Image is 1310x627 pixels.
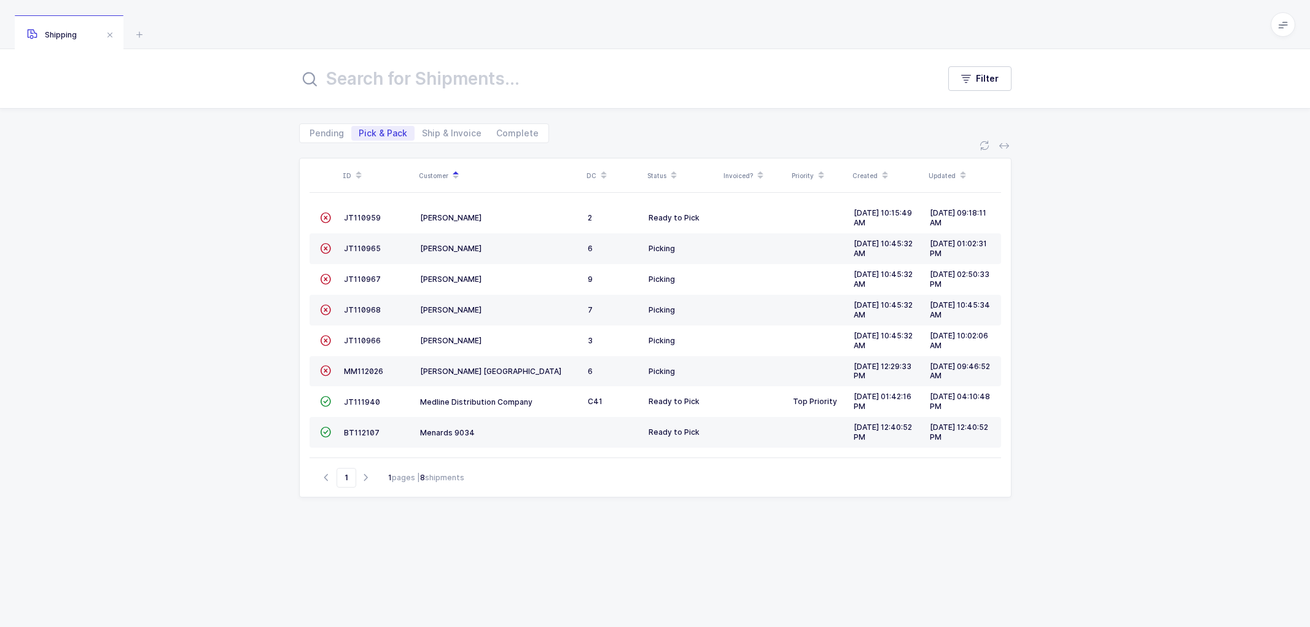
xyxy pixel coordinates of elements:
span: [DATE] 10:15:49 AM [854,208,912,227]
span: 7 [588,305,593,314]
span:  [320,244,331,253]
span: 6 [588,244,593,253]
span: [DATE] 12:40:52 PM [930,423,988,442]
span: Complete [496,129,539,138]
span: Ready to Pick [649,397,700,406]
span: Picking [649,305,675,314]
span: Go to [337,468,356,488]
span: JT110965 [344,244,381,253]
button: Filter [948,66,1012,91]
span:  [320,336,331,345]
span: [DATE] 10:45:34 AM [930,300,990,319]
div: pages | shipments [388,472,464,483]
div: Invoiced? [723,165,784,186]
span: JT110966 [344,336,381,345]
b: 8 [420,473,425,482]
span: Ready to Pick [649,213,700,222]
span: Pick & Pack [359,129,407,138]
div: Customer [419,165,579,186]
span: [DATE] 10:45:32 AM [854,331,913,350]
input: Search for Shipments... [299,64,924,93]
span: [DATE] 02:50:33 PM [930,270,989,289]
span: Pending [310,129,344,138]
span: JT110967 [344,275,381,284]
div: Updated [929,165,997,186]
span: [DATE] 12:40:52 PM [854,423,912,442]
span: Top Priority [793,397,837,406]
span: [PERSON_NAME] [420,305,482,314]
span: Picking [649,244,675,253]
span: MM112026 [344,367,383,376]
div: Status [647,165,716,186]
span:  [320,427,331,437]
span: JT110968 [344,305,381,314]
span: [DATE] 10:45:32 AM [854,270,913,289]
div: DC [587,165,640,186]
span:  [320,397,331,406]
div: Priority [792,165,845,186]
span: [DATE] 01:42:16 PM [854,392,911,411]
span: [PERSON_NAME] [420,244,482,253]
span: [PERSON_NAME] [GEOGRAPHIC_DATA] [420,367,561,376]
span: 9 [588,275,593,284]
span: [DATE] 10:02:06 AM [930,331,988,350]
span: [DATE] 09:46:52 AM [930,362,990,381]
span: [PERSON_NAME] [420,213,482,222]
b: 1 [388,473,392,482]
span: [DATE] 01:02:31 PM [930,239,987,258]
span: [PERSON_NAME] [420,336,482,345]
span: Filter [976,72,999,85]
span: 3 [588,336,593,345]
span: Menards 9034 [420,428,475,437]
span: [DATE] 04:10:48 PM [930,392,990,411]
span: [DATE] 10:45:32 AM [854,239,913,258]
span: C41 [588,397,602,406]
span: [DATE] 10:45:32 AM [854,300,913,319]
span: [DATE] 09:18:11 AM [930,208,986,227]
span: Shipping [27,30,77,39]
span: 6 [588,367,593,376]
span: [DATE] 12:29:33 PM [854,362,911,381]
span: Ship & Invoice [422,129,482,138]
span: Picking [649,275,675,284]
span: [PERSON_NAME] [420,275,482,284]
span:  [320,213,331,222]
div: ID [343,165,411,186]
span: BT112107 [344,428,380,437]
span:  [320,366,331,375]
span: JT110959 [344,213,381,222]
span:  [320,275,331,284]
div: Created [852,165,921,186]
span: 2 [588,213,592,222]
span:  [320,305,331,314]
span: Picking [649,336,675,345]
span: Medline Distribution Company [420,397,532,407]
span: Picking [649,367,675,376]
span: JT111940 [344,397,380,407]
span: Ready to Pick [649,427,700,437]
